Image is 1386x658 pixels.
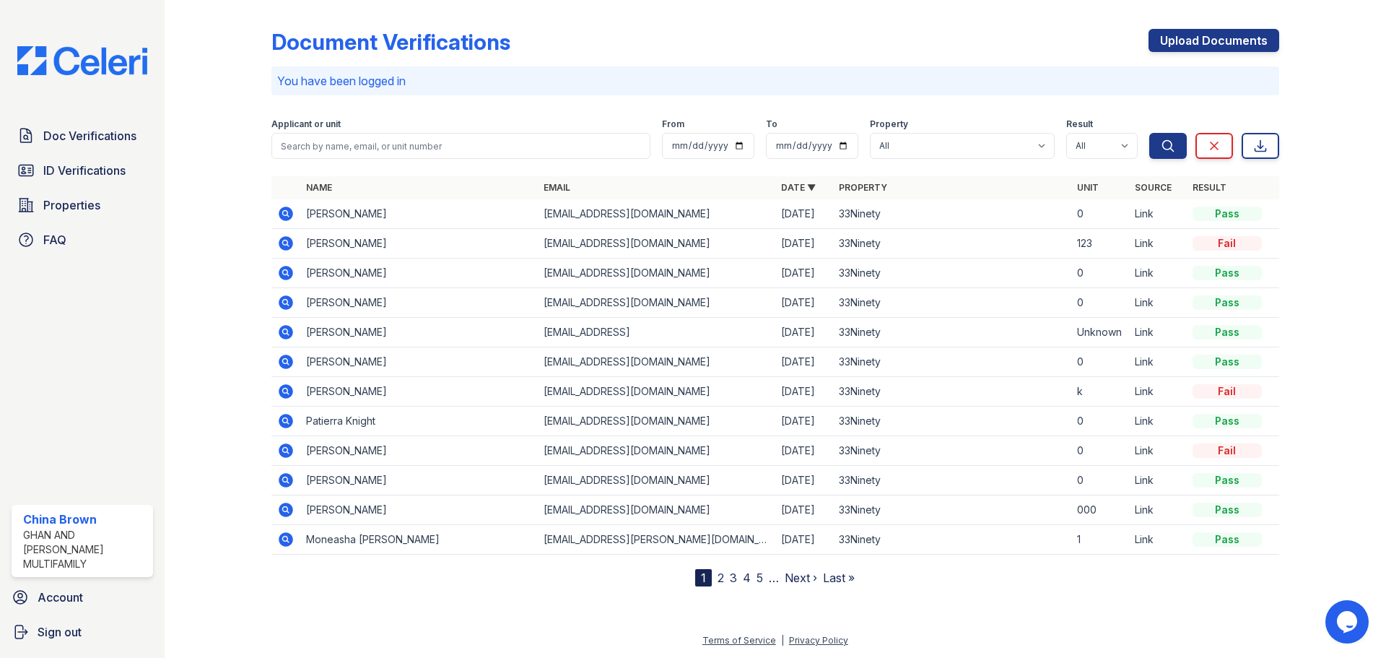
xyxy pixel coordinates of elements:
td: Link [1129,436,1187,466]
td: [EMAIL_ADDRESS][DOMAIN_NAME] [538,347,775,377]
td: [DATE] [775,525,833,555]
a: Upload Documents [1149,29,1279,52]
a: Date ▼ [781,182,816,193]
div: Pass [1193,503,1262,517]
td: [DATE] [775,318,833,347]
td: 0 [1071,259,1129,288]
label: To [766,118,777,130]
div: Pass [1193,532,1262,547]
td: [DATE] [775,347,833,377]
td: [DATE] [775,229,833,259]
td: 000 [1071,495,1129,525]
a: Source [1135,182,1172,193]
div: Pass [1193,207,1262,221]
td: 33Ninety [833,525,1071,555]
span: … [769,569,779,586]
div: Pass [1193,325,1262,339]
td: 0 [1071,466,1129,495]
td: [PERSON_NAME] [300,288,538,318]
a: Privacy Policy [789,635,848,646]
td: 33Ninety [833,495,1071,525]
td: Unknown [1071,318,1129,347]
a: Unit [1077,182,1099,193]
a: Properties [12,191,153,220]
a: FAQ [12,225,153,254]
td: [EMAIL_ADDRESS][DOMAIN_NAME] [538,229,775,259]
td: 33Ninety [833,466,1071,495]
td: [PERSON_NAME] [300,318,538,347]
div: Pass [1193,473,1262,488]
div: China Brown [23,511,147,528]
td: 0 [1071,347,1129,377]
td: [EMAIL_ADDRESS][DOMAIN_NAME] [538,288,775,318]
td: k [1071,377,1129,407]
td: 0 [1071,288,1129,318]
input: Search by name, email, or unit number [271,133,650,159]
td: [EMAIL_ADDRESS][DOMAIN_NAME] [538,436,775,466]
a: Property [839,182,887,193]
span: Sign out [38,623,82,641]
td: 0 [1071,407,1129,436]
a: Result [1193,182,1226,193]
div: Ghan and [PERSON_NAME] Multifamily [23,528,147,571]
td: [DATE] [775,466,833,495]
a: 4 [743,571,751,585]
td: [DATE] [775,495,833,525]
td: [DATE] [775,377,833,407]
td: [PERSON_NAME] [300,466,538,495]
div: | [781,635,784,646]
a: 2 [718,571,724,585]
div: Pass [1193,266,1262,280]
td: 0 [1071,436,1129,466]
div: Pass [1193,295,1262,310]
a: Account [6,583,159,612]
td: [PERSON_NAME] [300,377,538,407]
td: 33Ninety [833,259,1071,288]
td: [DATE] [775,259,833,288]
span: Account [38,589,83,606]
a: Sign out [6,618,159,646]
span: Properties [43,196,100,214]
td: Link [1129,199,1187,229]
td: [EMAIL_ADDRESS][PERSON_NAME][DOMAIN_NAME] [538,525,775,555]
a: Last » [823,571,855,585]
td: [DATE] [775,407,833,436]
a: 5 [757,571,763,585]
td: [EMAIL_ADDRESS][DOMAIN_NAME] [538,377,775,407]
td: [PERSON_NAME] [300,495,538,525]
span: FAQ [43,231,66,248]
div: Fail [1193,236,1262,251]
span: ID Verifications [43,162,126,179]
td: [PERSON_NAME] [300,347,538,377]
td: [PERSON_NAME] [300,229,538,259]
div: Fail [1193,443,1262,458]
div: Fail [1193,384,1262,399]
label: From [662,118,684,130]
td: Link [1129,259,1187,288]
td: Link [1129,377,1187,407]
div: 1 [695,569,712,586]
iframe: chat widget [1325,600,1372,644]
td: [EMAIL_ADDRESS][DOMAIN_NAME] [538,259,775,288]
td: 0 [1071,199,1129,229]
td: 33Ninety [833,347,1071,377]
td: Link [1129,525,1187,555]
td: Link [1129,407,1187,436]
p: You have been logged in [277,72,1273,90]
td: [EMAIL_ADDRESS][DOMAIN_NAME] [538,199,775,229]
a: Name [306,182,332,193]
a: Email [544,182,570,193]
td: [EMAIL_ADDRESS] [538,318,775,347]
td: 33Ninety [833,229,1071,259]
label: Result [1066,118,1093,130]
td: Link [1129,347,1187,377]
td: 33Ninety [833,436,1071,466]
td: 33Ninety [833,318,1071,347]
td: 33Ninety [833,199,1071,229]
td: [EMAIL_ADDRESS][DOMAIN_NAME] [538,466,775,495]
img: CE_Logo_Blue-a8612792a0a2168367f1c8372b55b34899dd931a85d93a1a3d3e32e68fde9ad4.png [6,46,159,75]
td: Moneasha [PERSON_NAME] [300,525,538,555]
div: Pass [1193,414,1262,428]
td: [PERSON_NAME] [300,436,538,466]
